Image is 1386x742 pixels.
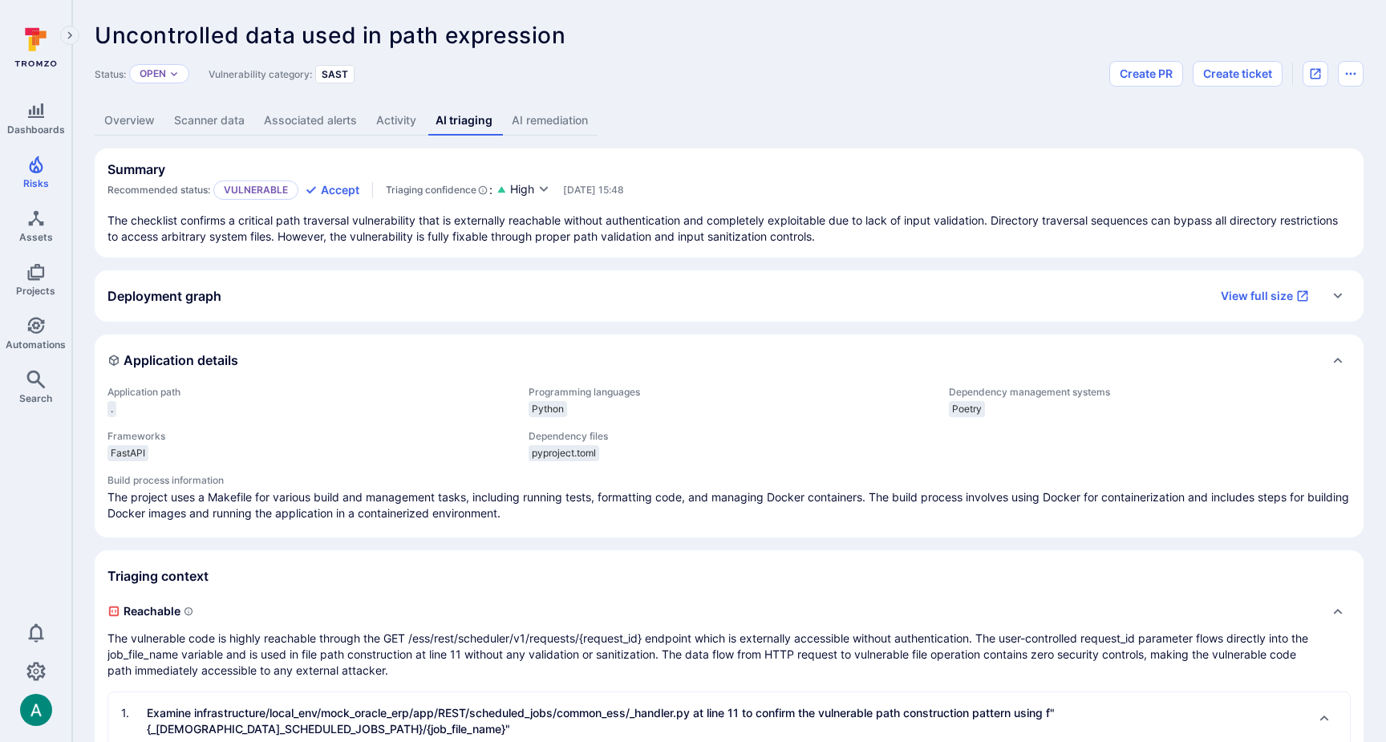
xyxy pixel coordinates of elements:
button: Options menu [1338,61,1364,87]
a: View full size [1211,283,1319,309]
span: Python [532,403,564,416]
span: Status: [95,68,126,80]
h2: Summary [107,161,165,177]
div: Open original issue [1303,61,1328,87]
span: Uncontrolled data used in path expression [95,22,566,49]
span: Risks [23,177,49,189]
span: Triaging confidence [386,182,476,198]
p: Examine infrastructure/local_env/mock_oracle_erp/app/REST/scheduled_jobs/common_ess/_handler.py a... [147,705,1305,737]
button: Accept [305,182,359,198]
p: The vulnerable code is highly reachable through the GET /ess/rest/scheduler/v1/requests/{request_... [107,630,1319,679]
span: The project uses a Makefile for various build and management tasks, including running tests, form... [107,489,1351,521]
a: Activity [367,106,426,136]
span: Recommended status: [107,184,210,196]
span: Dependency files [529,430,930,442]
a: AI remediation [502,106,598,136]
span: pyproject.toml [532,447,596,460]
span: Application path [107,386,509,398]
span: Projects [16,285,55,297]
button: Open [140,67,166,80]
span: High [510,181,534,197]
div: Collapse [95,335,1364,386]
span: Automations [6,339,66,351]
h2: Application details [107,352,238,368]
svg: Indicates if a vulnerability code, component, function or a library can actually be reached or in... [184,606,193,616]
a: Overview [95,106,164,136]
img: ACg8ocLSa5mPYBaXNx3eFu_EmspyJX0laNWN7cXOFirfQ7srZveEpg=s96-c [20,694,52,726]
h2: Triaging context [107,568,209,584]
span: . [111,403,113,416]
button: Create PR [1109,61,1183,87]
div: Arjan Dehar [20,694,52,726]
span: Build process information [107,474,1351,486]
span: Search [19,392,52,404]
span: FastAPI [111,447,145,460]
span: Only visible to Tromzo users [563,184,624,196]
span: Frameworks [107,430,509,442]
span: Assets [19,231,53,243]
div: SAST [315,65,355,83]
span: Vulnerability category: [209,68,312,80]
div: Expand [95,270,1364,322]
button: Expand navigation menu [60,26,79,45]
svg: AI Triaging Agent self-evaluates the confidence behind recommended status based on the depth and ... [478,182,488,198]
span: Dependency management systems [949,386,1351,398]
div: Vulnerability tabs [95,106,1364,136]
div: Collapse [107,598,1351,679]
button: High [510,181,550,198]
span: 1 . [121,705,144,721]
a: Associated alerts [254,106,367,136]
button: Expand dropdown [169,69,179,79]
span: Poetry [952,403,982,416]
p: Vulnerable [213,180,298,200]
i: Expand navigation menu [64,29,75,43]
h2: Deployment graph [107,288,221,304]
span: Reachable [107,598,1319,624]
span: Dashboards [7,124,65,136]
div: : [386,182,492,198]
span: Programming languages [529,386,930,398]
p: The checklist confirms a critical path traversal vulnerability that is externally reachable witho... [107,213,1351,245]
a: AI triaging [426,106,502,136]
a: Scanner data [164,106,254,136]
button: Create ticket [1193,61,1283,87]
